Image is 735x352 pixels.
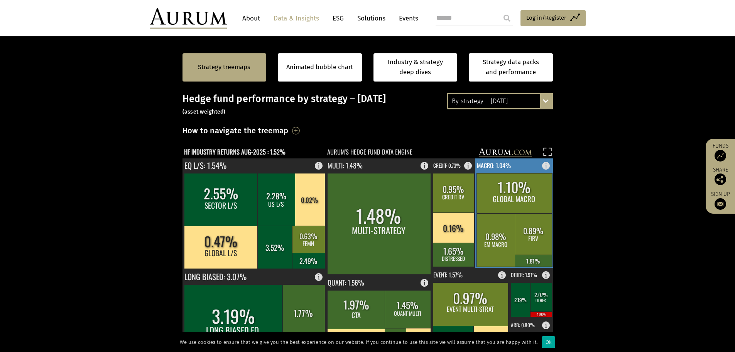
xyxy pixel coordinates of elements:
[353,11,389,26] a: Solutions
[150,8,227,29] img: Aurum
[710,143,731,162] a: Funds
[526,13,566,22] span: Log in/Register
[198,62,250,72] a: Strategy treemaps
[499,10,515,26] input: Submit
[182,109,226,115] small: (asset weighted)
[469,53,553,82] a: Strategy data packs and performance
[373,53,458,82] a: Industry & strategy deep dives
[286,62,353,72] a: Animated bubble chart
[715,198,726,210] img: Sign up to our newsletter
[520,10,586,26] a: Log in/Register
[395,11,418,26] a: Events
[715,150,726,162] img: Access Funds
[238,11,264,26] a: About
[710,167,731,185] div: Share
[182,124,289,137] h3: How to navigate the treemap
[329,11,348,26] a: ESG
[270,11,323,26] a: Data & Insights
[182,93,553,116] h3: Hedge fund performance by strategy – [DATE]
[710,191,731,210] a: Sign up
[715,173,726,185] img: Share this post
[542,336,555,348] div: Ok
[448,94,552,108] div: By strategy – [DATE]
